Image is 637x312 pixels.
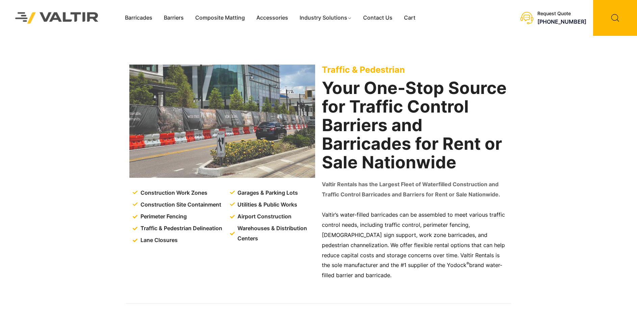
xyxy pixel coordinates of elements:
a: Accessories [251,13,294,23]
a: Industry Solutions [294,13,358,23]
p: Valtir’s water-filled barricades can be assembled to meet various traffic control needs, includin... [322,210,508,281]
span: Lane Closures [139,235,178,245]
p: Traffic & Pedestrian [322,65,508,75]
a: Contact Us [357,13,398,23]
img: Valtir Rentals [6,3,107,32]
h2: Your One-Stop Source for Traffic Control Barriers and Barricades for Rent or Sale Nationwide [322,79,508,172]
a: Composite Matting [189,13,251,23]
a: [PHONE_NUMBER] [537,18,586,25]
p: Valtir Rentals has the Largest Fleet of Waterfilled Construction and Traffic Control Barricades a... [322,179,508,200]
div: Request Quote [537,11,586,17]
span: Airport Construction [236,212,291,222]
a: Cart [398,13,421,23]
span: Construction Work Zones [139,188,207,198]
span: Construction Site Containment [139,200,221,210]
span: Garages & Parking Lots [236,188,298,198]
span: Perimeter Fencing [139,212,187,222]
span: Utilities & Public Works [236,200,297,210]
sup: ® [466,261,469,266]
a: Barriers [158,13,189,23]
span: Warehouses & Distribution Centers [236,223,316,244]
span: Traffic & Pedestrian Delineation [139,223,222,234]
a: Barricades [119,13,158,23]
